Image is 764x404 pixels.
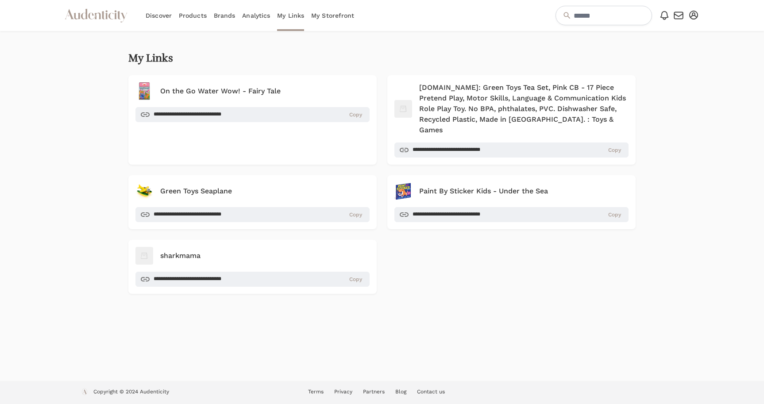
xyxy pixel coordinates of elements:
h4: sharkmama [160,250,201,261]
a: Contact us [417,389,445,395]
a: Terms [308,389,324,395]
img: Amazon.com: Green Toys Tea Set, Pink CB - 17 Piece Pretend Play, Motor Skills, Language & Communi... [394,100,412,118]
span: Copy [608,146,621,154]
h4: [DOMAIN_NAME]: Green Toys Tea Set, Pink CB - 17 Piece Pretend Play, Motor Skills, Language & Comm... [419,82,629,135]
img: sharkmama [135,247,153,265]
a: Green Toys Seaplane Green Toys Seaplane [135,182,370,200]
p: Copyright © 2024 Audenticity [93,388,169,397]
a: Partners [363,389,385,395]
a: Privacy [334,389,352,395]
button: Copy [559,144,623,156]
span: Copy [349,276,362,283]
a: Paint By Sticker Kids - Under the Sea Paint By Sticker Kids - Under the Sea [394,182,629,200]
a: Blog [395,389,406,395]
button: Copy [300,209,364,220]
img: On the Go Water Wow! - Fairy Tale [135,82,153,100]
button: Copy [300,273,364,285]
a: sharkmama sharkmama [135,247,370,265]
a: Amazon.com: Green Toys Tea Set, Pink CB - 17 Piece Pretend Play, Motor Skills, Language & Communi... [394,82,629,135]
h2: My Links [128,52,173,65]
button: Copy [300,109,364,120]
button: Copy [559,209,623,220]
h4: Green Toys Seaplane [160,186,232,196]
span: Copy [608,211,621,218]
h4: Paint By Sticker Kids - Under the Sea [419,186,548,196]
span: Copy [349,111,362,118]
img: Green Toys Seaplane [135,182,153,200]
span: Copy [349,211,362,218]
a: On the Go Water Wow! - Fairy Tale On the Go Water Wow! - Fairy Tale [135,82,370,100]
h4: On the Go Water Wow! - Fairy Tale [160,86,281,96]
img: Paint By Sticker Kids - Under the Sea [394,182,412,200]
